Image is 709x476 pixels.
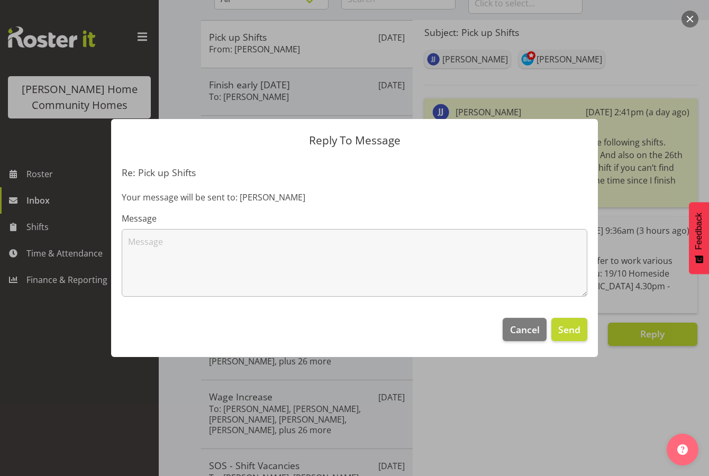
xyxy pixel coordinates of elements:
[122,167,587,178] h5: Re: Pick up Shifts
[558,323,580,336] span: Send
[677,444,688,455] img: help-xxl-2.png
[689,202,709,274] button: Feedback - Show survey
[510,323,540,336] span: Cancel
[122,135,587,146] p: Reply To Message
[551,318,587,341] button: Send
[122,212,587,225] label: Message
[122,191,587,204] p: Your message will be sent to: [PERSON_NAME]
[503,318,546,341] button: Cancel
[694,213,704,250] span: Feedback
